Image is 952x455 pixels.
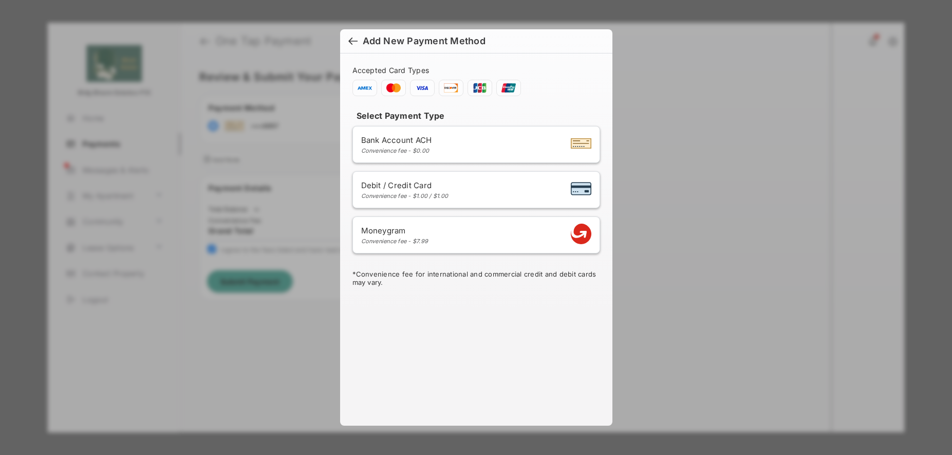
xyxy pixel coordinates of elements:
[352,270,600,288] div: * Convenience fee for international and commercial credit and debit cards may vary.
[361,238,428,245] div: Convenience fee - $7.99
[352,66,434,75] span: Accepted Card Types
[361,226,428,235] span: Moneygram
[361,147,432,154] div: Convenience fee - $0.00
[361,135,432,145] span: Bank Account ACH
[352,111,600,121] h4: Select Payment Type
[361,192,449,199] div: Convenience fee - $1.00 / $1.00
[361,180,449,190] span: Debit / Credit Card
[363,35,486,47] div: Add New Payment Method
